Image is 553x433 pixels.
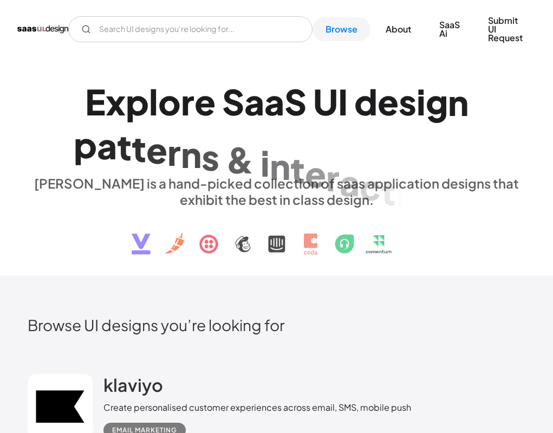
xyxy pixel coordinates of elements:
a: About [373,17,424,41]
div: g [426,81,448,122]
a: Submit UI Request [475,9,536,50]
div: x [106,81,126,122]
div: i [261,141,270,183]
div: e [194,81,216,122]
a: home [17,21,68,38]
div: a [244,81,264,122]
h2: Browse UI designs you’re looking for [28,315,525,334]
div: [PERSON_NAME] is a hand-picked collection of saas application designs that exhibit the best in cl... [28,175,526,208]
div: i [395,176,405,218]
div: t [290,148,305,190]
div: a [97,125,117,166]
a: SaaS Ai [426,13,473,46]
div: r [326,157,340,198]
div: n [270,145,290,186]
div: p [126,81,149,122]
div: U [313,81,338,122]
a: klaviyo [103,374,163,401]
div: t [381,171,395,212]
div: c [360,166,381,208]
div: s [399,81,417,122]
div: r [181,81,194,122]
div: e [146,129,167,171]
div: E [85,81,106,122]
div: Create personalised customer experiences across email, SMS, mobile push [103,401,411,414]
div: n [448,81,469,123]
div: o [158,81,181,122]
div: I [338,81,348,122]
input: Search UI designs you're looking for... [68,16,313,42]
div: i [417,81,426,122]
div: e [305,152,326,194]
div: p [74,124,97,165]
div: l [149,81,158,122]
div: e [378,81,399,122]
div: t [132,127,146,169]
div: S [222,81,244,122]
div: & [226,139,254,180]
div: n [181,133,201,175]
h2: klaviyo [103,374,163,396]
div: t [117,126,132,167]
img: text, icon, saas logo [113,208,441,264]
div: r [167,131,181,172]
div: d [354,81,378,122]
div: a [264,81,284,122]
div: a [340,161,360,203]
div: S [284,81,307,122]
h1: Explore SaaS UI design patterns & interactions. [28,81,526,164]
div: s [201,135,219,177]
form: Email Form [68,16,313,42]
a: Browse [313,17,370,41]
